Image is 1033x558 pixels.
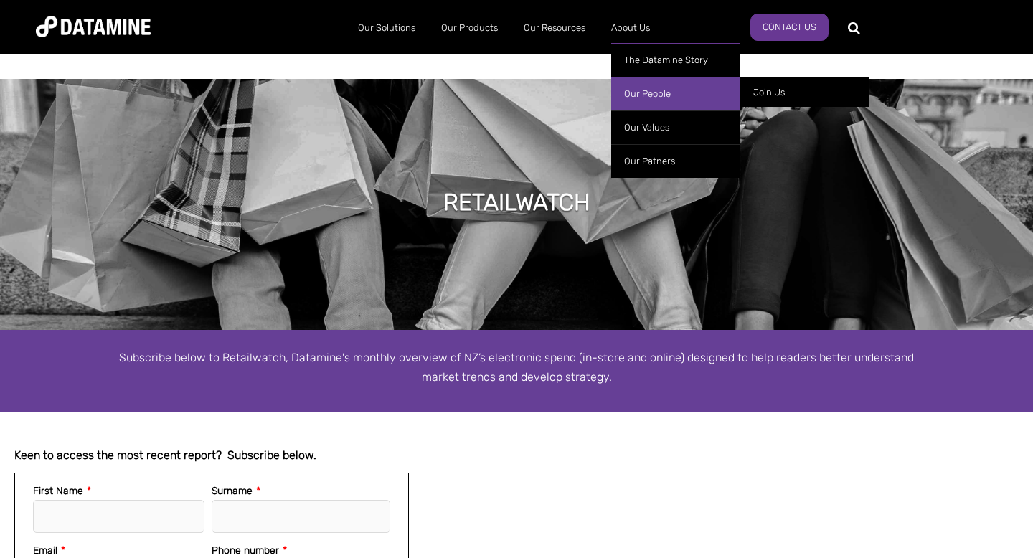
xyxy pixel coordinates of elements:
[428,9,511,47] a: Our Products
[611,43,740,77] a: The Datamine Story
[611,144,740,178] a: Our Patners
[345,9,428,47] a: Our Solutions
[443,186,590,218] h1: RETAILWATCH
[212,544,279,557] span: Phone number
[511,9,598,47] a: Our Resources
[740,77,869,107] a: Join Us
[750,14,829,41] a: Contact us
[36,16,151,37] img: Datamine
[33,544,57,557] span: Email
[14,448,316,462] strong: Keen to access the most recent report? Subscribe below.
[611,110,740,144] a: Our Values
[611,77,740,110] a: Our People
[108,348,925,387] p: Subscribe below to Retailwatch, Datamine's monthly overview of NZ’s electronic spend (in-store an...
[33,485,83,497] span: First Name
[598,9,663,47] a: About Us
[212,485,253,497] span: Surname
